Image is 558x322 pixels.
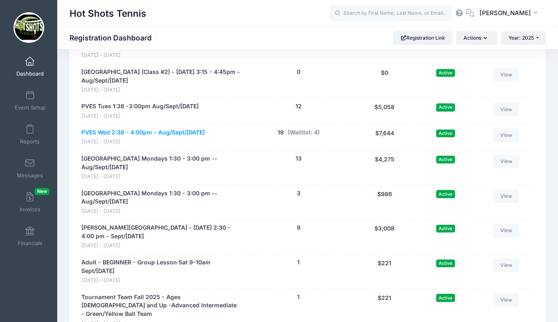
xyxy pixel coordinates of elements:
span: Financials [18,240,43,247]
a: [GEOGRAPHIC_DATA] Mondays 1:30 - 3:00 pm --Aug/Sept/[DATE] [81,189,240,206]
span: [DATE] - [DATE] [81,51,240,59]
div: $221 [353,258,416,284]
button: 9 [297,224,300,232]
a: View [493,258,520,272]
a: [GEOGRAPHIC_DATA] Mondays 1:30 - 3:00 pm -- Aug/Sept/[DATE] [81,154,240,172]
a: InvoicesNew [11,188,49,217]
span: Invoices [20,206,40,213]
a: View [493,189,520,203]
button: 12 [296,102,302,111]
span: [DATE] - [DATE] [81,112,199,120]
span: Active [436,190,455,198]
span: Dashboard [16,70,44,77]
div: $986 [353,189,416,215]
h1: Registration Dashboard [69,34,159,42]
div: $3,008 [353,224,416,250]
span: Active [436,103,455,111]
a: View [493,293,520,307]
a: Tournament Team Fall 2025 - Ages [DEMOGRAPHIC_DATA] and Up -Advanced Intermediate - Green/Yellow ... [81,293,240,319]
div: $0 [353,68,416,94]
a: View [493,224,520,237]
a: View [493,154,520,168]
span: Reports [20,138,40,145]
span: [DATE] - [DATE] [81,277,240,284]
button: 13 [296,154,302,163]
div: $5,058 [353,102,416,120]
a: PVES Tues 1:38 -3:00pm Aug/Sept/[DATE] [81,102,199,111]
span: Active [436,130,455,137]
button: [PERSON_NAME] [474,4,546,23]
span: [DATE] - [DATE] [81,208,240,215]
a: Adult - BEGINNER - Group Lesson Sat 9-10am Sept/[DATE] [81,258,240,275]
span: [DATE] - [DATE] [81,242,240,250]
a: [GEOGRAPHIC_DATA] (Class #2) - [DATE] 3:15 - 4:45pm - Aug/Sept/[DATE] [81,68,240,85]
a: Financials [11,222,49,250]
span: [DATE] - [DATE] [81,173,240,181]
a: View [493,128,520,142]
span: [DATE] - [DATE] [81,138,205,146]
span: Active [436,294,455,302]
a: View [493,68,520,82]
a: Reports [11,120,49,149]
button: Actions [456,31,497,45]
span: [DATE] - [DATE] [81,86,240,94]
span: Active [436,156,455,163]
span: New [35,188,49,195]
span: Year: 2025 [509,35,534,41]
a: Event Setup [11,86,49,115]
div: $4,275 [353,154,416,181]
h1: Hot Shots Tennis [69,4,146,23]
button: 1 [297,258,300,267]
button: 1 [297,293,300,302]
a: [PERSON_NAME][GEOGRAPHIC_DATA] - [DATE] 2:30 - 4:00 pm - Sept/[DATE] [81,224,240,241]
a: PVES Wed 2:38 - 4:00pm - Aug/Sept/[DATE] [81,128,205,137]
input: Search by First Name, Last Name, or Email... [329,5,452,22]
span: Active [436,69,455,77]
span: [PERSON_NAME] [480,9,531,18]
span: Active [436,259,455,267]
button: 3 [297,189,300,198]
a: Messages [11,154,49,183]
span: Event Setup [15,104,45,111]
div: $7,644 [353,128,416,146]
button: (Waitlist: 4) [288,128,320,137]
span: Messages [17,172,43,179]
a: Registration Link [393,31,453,45]
span: Active [436,225,455,233]
button: Year: 2025 [501,31,546,45]
a: Dashboard [11,52,49,81]
a: View [493,102,520,116]
button: 19 [278,128,284,137]
button: 0 [297,68,300,76]
img: Hot Shots Tennis [13,12,44,43]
